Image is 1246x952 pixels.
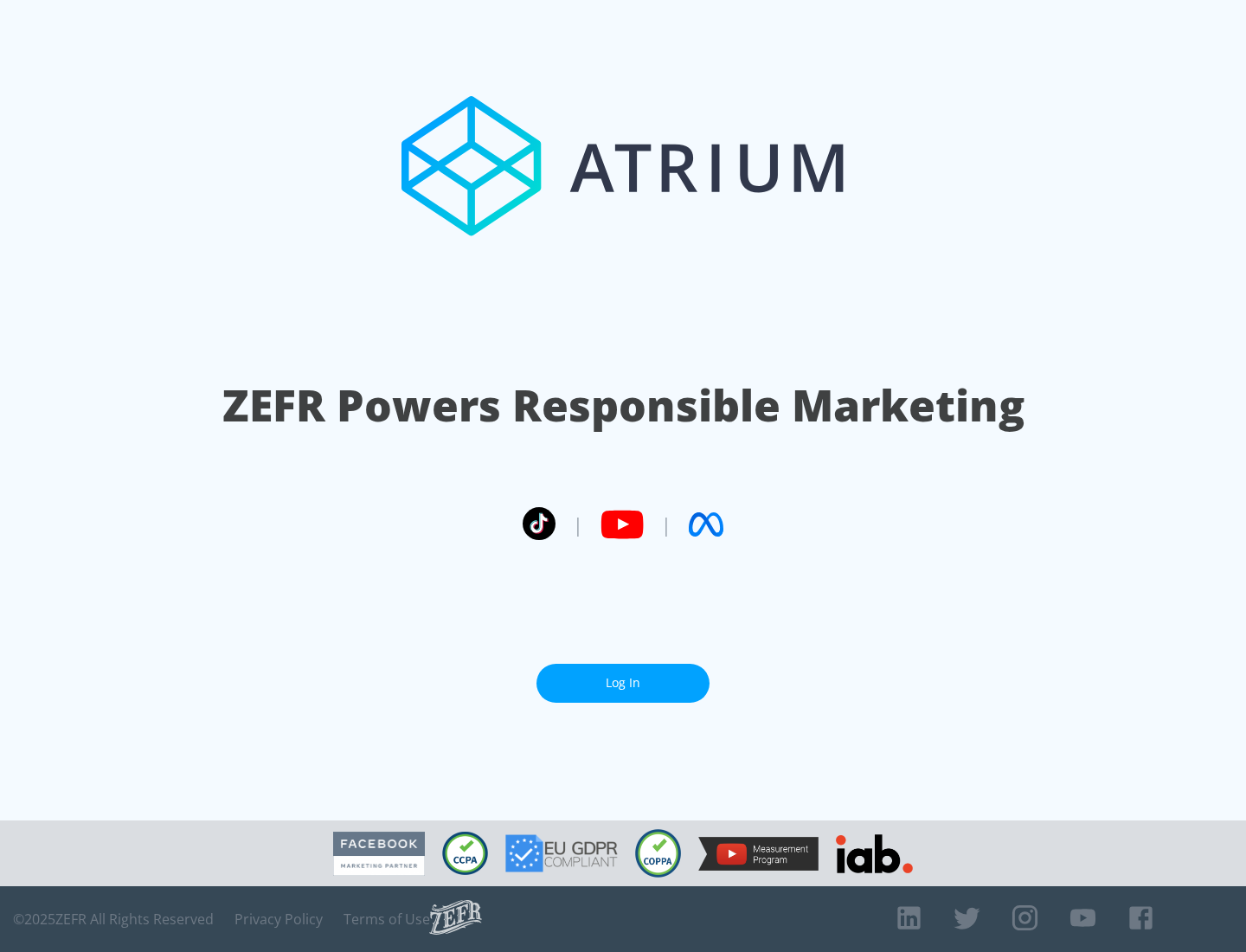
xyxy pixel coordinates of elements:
img: GDPR Compliant [505,834,618,872]
span: © 2025 ZEFR All Rights Reserved [13,910,214,928]
img: COPPA Compliant [635,829,681,878]
img: CCPA Compliant [442,832,488,875]
h1: ZEFR Powers Responsible Marketing [222,376,1024,435]
span: | [573,511,583,537]
img: YouTube Measurement Program [698,837,819,871]
a: Terms of Use [344,910,430,928]
img: Facebook Marketing Partner [333,832,425,876]
a: Privacy Policy [234,910,323,928]
span: | [661,511,671,537]
img: IAB [836,834,913,873]
a: Log In [536,664,710,703]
